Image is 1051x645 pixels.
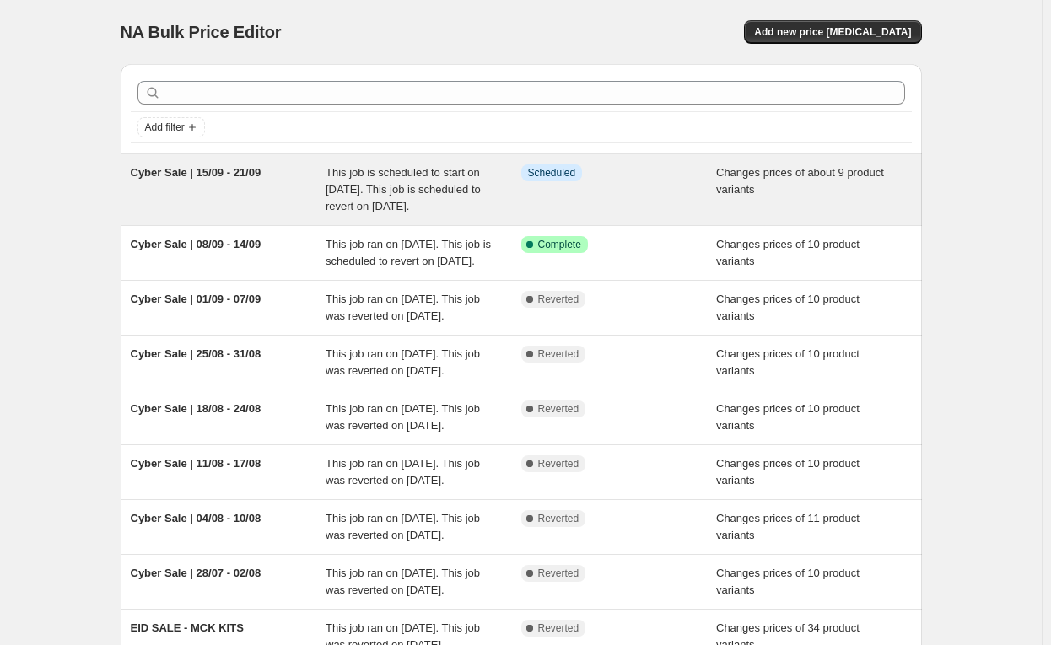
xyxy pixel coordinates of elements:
[538,621,579,635] span: Reverted
[716,457,860,486] span: Changes prices of 10 product variants
[716,402,860,432] span: Changes prices of 10 product variants
[528,166,576,180] span: Scheduled
[131,512,261,524] span: Cyber Sale | 04/08 - 10/08
[538,293,579,306] span: Reverted
[326,567,480,596] span: This job ran on [DATE]. This job was reverted on [DATE].
[131,293,261,305] span: Cyber Sale | 01/09 - 07/09
[716,166,884,196] span: Changes prices of about 9 product variants
[326,166,481,212] span: This job is scheduled to start on [DATE]. This job is scheduled to revert on [DATE].
[131,238,261,250] span: Cyber Sale | 08/09 - 14/09
[131,621,244,634] span: EID SALE - MCK KITS
[326,402,480,432] span: This job ran on [DATE]. This job was reverted on [DATE].
[326,293,480,322] span: This job ran on [DATE]. This job was reverted on [DATE].
[754,25,911,39] span: Add new price [MEDICAL_DATA]
[131,457,261,470] span: Cyber Sale | 11/08 - 17/08
[326,512,480,541] span: This job ran on [DATE]. This job was reverted on [DATE].
[121,23,282,41] span: NA Bulk Price Editor
[716,347,860,377] span: Changes prices of 10 product variants
[137,117,205,137] button: Add filter
[538,347,579,361] span: Reverted
[716,512,860,541] span: Changes prices of 11 product variants
[744,20,921,44] button: Add new price [MEDICAL_DATA]
[326,238,491,267] span: This job ran on [DATE]. This job is scheduled to revert on [DATE].
[131,402,261,415] span: Cyber Sale | 18/08 - 24/08
[131,166,261,179] span: Cyber Sale | 15/09 - 21/09
[145,121,185,134] span: Add filter
[326,457,480,486] span: This job ran on [DATE]. This job was reverted on [DATE].
[538,457,579,470] span: Reverted
[326,347,480,377] span: This job ran on [DATE]. This job was reverted on [DATE].
[716,293,860,322] span: Changes prices of 10 product variants
[716,567,860,596] span: Changes prices of 10 product variants
[716,238,860,267] span: Changes prices of 10 product variants
[131,347,261,360] span: Cyber Sale | 25/08 - 31/08
[538,238,581,251] span: Complete
[131,567,261,579] span: Cyber Sale | 28/07 - 02/08
[538,402,579,416] span: Reverted
[538,512,579,525] span: Reverted
[538,567,579,580] span: Reverted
